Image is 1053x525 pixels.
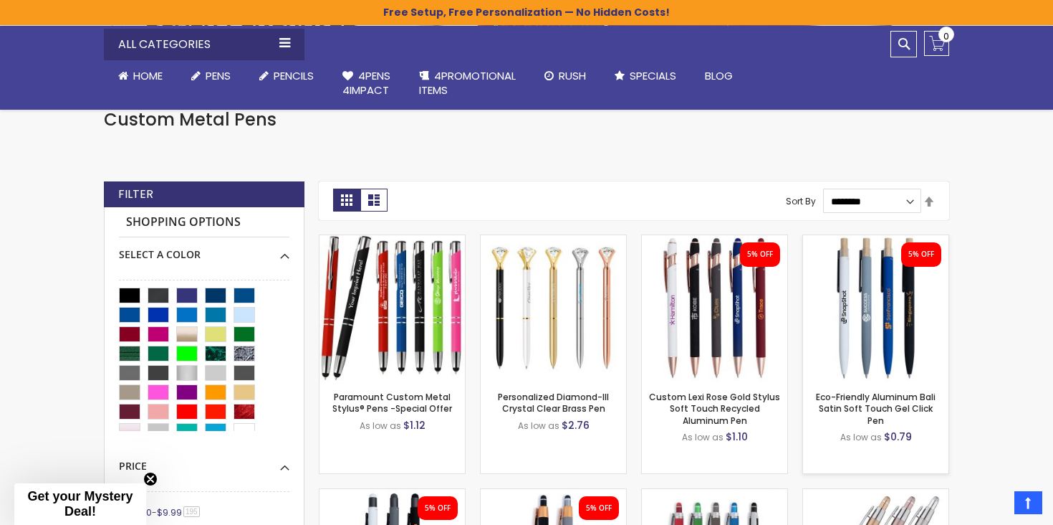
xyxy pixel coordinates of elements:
[786,195,816,207] label: Sort By
[123,506,205,519] a: $0.00-$9.99195
[157,506,182,519] span: $9.99
[177,60,245,92] a: Pens
[530,60,600,92] a: Rush
[360,420,401,432] span: As low as
[586,503,612,514] div: 5% OFF
[118,186,153,202] strong: Filter
[119,207,289,238] strong: Shopping Options
[691,60,747,92] a: Blog
[319,488,465,501] a: Custom Recycled Fleetwood Stylus Satin Soft Touch Gel Click Pen
[803,235,948,381] img: Eco-Friendly Aluminum Bali Satin Soft Touch Gel Click Pen
[816,391,936,426] a: Eco-Friendly Aluminum Bali Satin Soft Touch Gel Click Pen
[562,418,590,432] span: $2.76
[1014,491,1042,514] a: Top
[559,68,586,83] span: Rush
[405,60,530,107] a: 4PROMOTIONALITEMS
[104,60,177,92] a: Home
[481,235,626,247] a: Personalized Diamond-III Crystal Clear Brass Pen
[498,391,609,415] a: Personalized Diamond-III Crystal Clear Brass Pen
[403,418,425,432] span: $1.12
[682,431,723,443] span: As low as
[884,430,912,444] span: $0.79
[908,250,934,260] div: 5% OFF
[924,31,949,56] a: 0
[143,472,158,486] button: Close teaser
[425,503,451,514] div: 5% OFF
[119,237,289,262] div: Select A Color
[104,108,949,131] h1: Custom Metal Pens
[600,60,691,92] a: Specials
[328,60,405,107] a: 4Pens4impact
[747,250,773,260] div: 5% OFF
[943,29,949,43] span: 0
[14,483,146,525] div: Get your Mystery Deal!Close teaser
[803,488,948,501] a: Promo Broadway Stylus Metallic Click Metal Pen
[419,68,516,98] span: 4PROMOTIONAL ITEMS
[840,431,882,443] span: As low as
[342,68,390,98] span: 4Pens 4impact
[319,235,465,381] img: Paramount Custom Metal Stylus® Pens -Special Offer
[726,430,748,444] span: $1.10
[332,391,452,415] a: Paramount Custom Metal Stylus® Pens -Special Offer
[333,189,360,212] strong: Grid
[518,420,559,432] span: As low as
[642,488,787,501] a: Promotional Hope Stylus Satin Soft Touch Click Metal Pen
[319,235,465,247] a: Paramount Custom Metal Stylus® Pens -Special Offer
[27,489,133,519] span: Get your Mystery Deal!
[642,235,787,247] a: Custom Lexi Rose Gold Stylus Soft Touch Recycled Aluminum Pen
[274,68,314,83] span: Pencils
[803,235,948,247] a: Eco-Friendly Aluminum Bali Satin Soft Touch Gel Click Pen
[183,506,200,517] span: 195
[705,68,733,83] span: Blog
[630,68,676,83] span: Specials
[642,235,787,381] img: Custom Lexi Rose Gold Stylus Soft Touch Recycled Aluminum Pen
[481,235,626,381] img: Personalized Diamond-III Crystal Clear Brass Pen
[206,68,231,83] span: Pens
[245,60,328,92] a: Pencils
[481,488,626,501] a: Personalized Copper Penny Stylus Satin Soft Touch Click Metal Pen
[649,391,780,426] a: Custom Lexi Rose Gold Stylus Soft Touch Recycled Aluminum Pen
[119,449,289,473] div: Price
[104,29,304,60] div: All Categories
[133,68,163,83] span: Home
